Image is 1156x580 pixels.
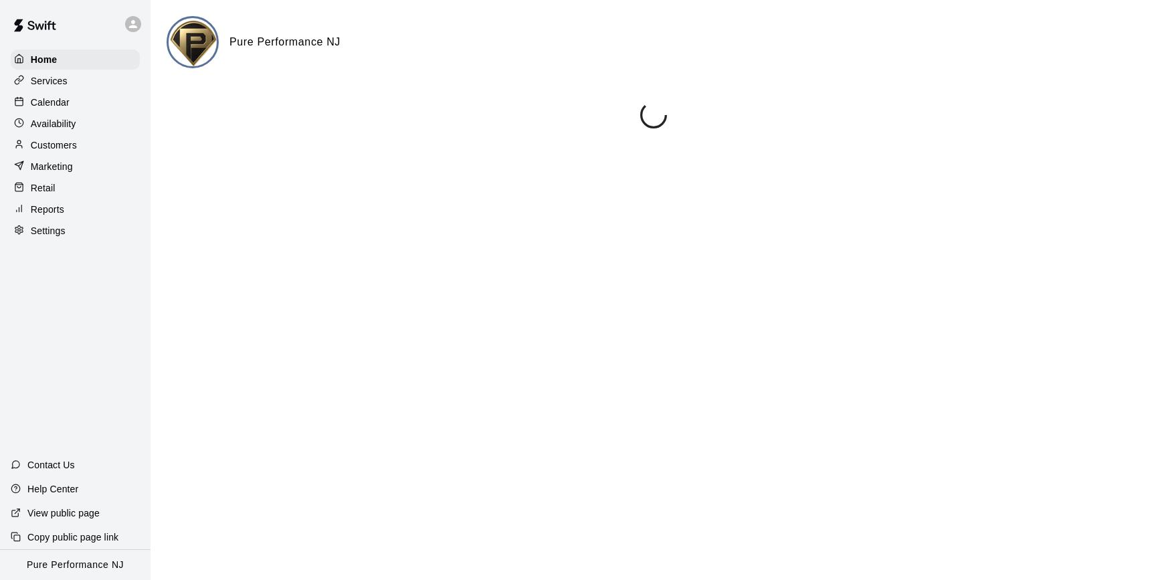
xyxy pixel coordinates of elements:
a: Reports [11,199,140,219]
p: Customers [31,138,77,152]
p: Home [31,53,58,66]
p: Reports [31,203,64,216]
h6: Pure Performance NJ [229,33,341,51]
a: Customers [11,135,140,155]
p: View public page [27,506,100,520]
p: Calendar [31,96,70,109]
p: Services [31,74,68,88]
p: Contact Us [27,458,75,472]
a: Services [11,71,140,91]
p: Availability [31,117,76,130]
img: Pure Performance NJ logo [169,18,219,68]
a: Availability [11,114,140,134]
p: Settings [31,224,66,237]
a: Marketing [11,157,140,177]
p: Pure Performance NJ [27,558,124,572]
p: Retail [31,181,56,195]
p: Marketing [31,160,73,173]
a: Settings [11,221,140,241]
p: Copy public page link [27,530,118,544]
a: Calendar [11,92,140,112]
p: Help Center [27,482,78,496]
a: Home [11,50,140,70]
a: Retail [11,178,140,198]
